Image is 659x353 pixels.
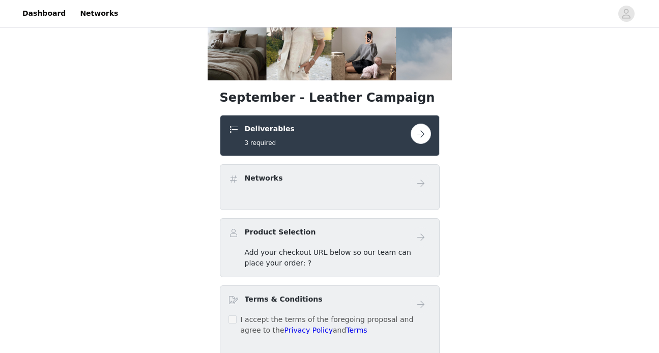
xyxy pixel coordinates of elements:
span: Add your checkout URL below so our team can place your order: ? [245,248,411,267]
h4: Product Selection [245,227,316,238]
h4: Terms & Conditions [245,294,323,305]
h1: September - Leather Campaign [220,89,440,107]
div: Product Selection [220,218,440,277]
a: Privacy Policy [284,326,333,334]
h4: Deliverables [245,124,295,134]
a: Networks [74,2,124,25]
h4: Networks [245,173,283,184]
div: avatar [621,6,631,22]
a: Dashboard [16,2,72,25]
div: Deliverables [220,115,440,156]
a: Terms [346,326,367,334]
h5: 3 required [245,138,295,148]
div: Networks [220,164,440,210]
p: I accept the terms of the foregoing proposal and agree to the and [241,314,431,336]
